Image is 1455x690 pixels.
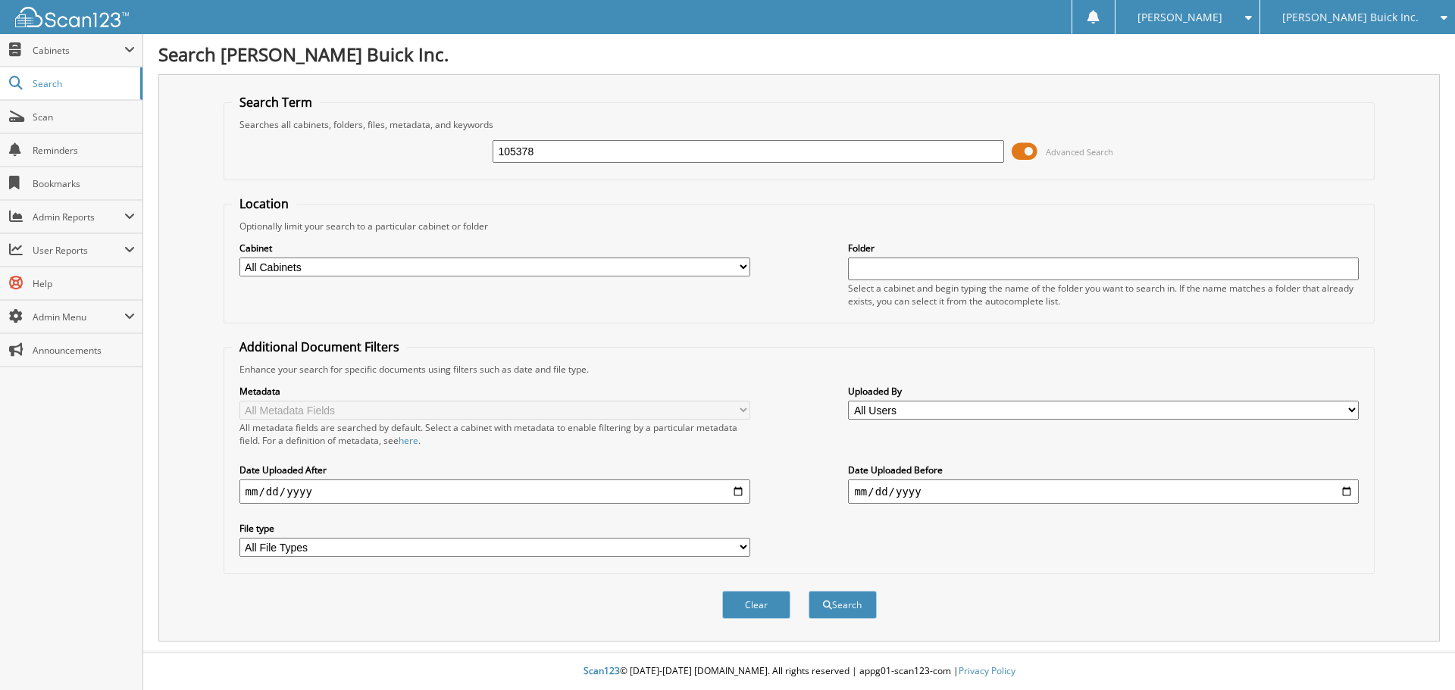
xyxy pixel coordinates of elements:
[33,277,135,290] span: Help
[33,344,135,357] span: Announcements
[848,385,1359,398] label: Uploaded By
[584,664,620,677] span: Scan123
[239,421,750,447] div: All metadata fields are searched by default. Select a cabinet with metadata to enable filtering b...
[33,211,124,223] span: Admin Reports
[959,664,1015,677] a: Privacy Policy
[232,363,1367,376] div: Enhance your search for specific documents using filters such as date and file type.
[1379,617,1455,690] iframe: Chat Widget
[15,7,129,27] img: scan123-logo-white.svg
[158,42,1440,67] h1: Search [PERSON_NAME] Buick Inc.
[848,282,1359,308] div: Select a cabinet and begin typing the name of the folder you want to search in. If the name match...
[239,479,750,504] input: start
[232,94,320,111] legend: Search Term
[848,464,1359,476] label: Date Uploaded Before
[239,522,750,535] label: File type
[33,144,135,157] span: Reminders
[33,111,135,123] span: Scan
[33,177,135,190] span: Bookmarks
[33,77,133,90] span: Search
[232,118,1367,131] div: Searches all cabinets, folders, files, metadata, and keywords
[848,479,1359,504] input: end
[33,244,124,257] span: User Reports
[1046,146,1113,158] span: Advanced Search
[1137,13,1222,22] span: [PERSON_NAME]
[399,434,418,447] a: here
[232,195,296,212] legend: Location
[232,339,407,355] legend: Additional Document Filters
[239,385,750,398] label: Metadata
[239,242,750,254] label: Cabinet
[143,653,1455,690] div: © [DATE]-[DATE] [DOMAIN_NAME]. All rights reserved | appg01-scan123-com |
[232,220,1367,233] div: Optionally limit your search to a particular cabinet or folder
[33,311,124,323] span: Admin Menu
[722,591,790,619] button: Clear
[239,464,750,476] label: Date Uploaded After
[33,44,124,57] span: Cabinets
[1282,13,1419,22] span: [PERSON_NAME] Buick Inc.
[809,591,877,619] button: Search
[848,242,1359,254] label: Folder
